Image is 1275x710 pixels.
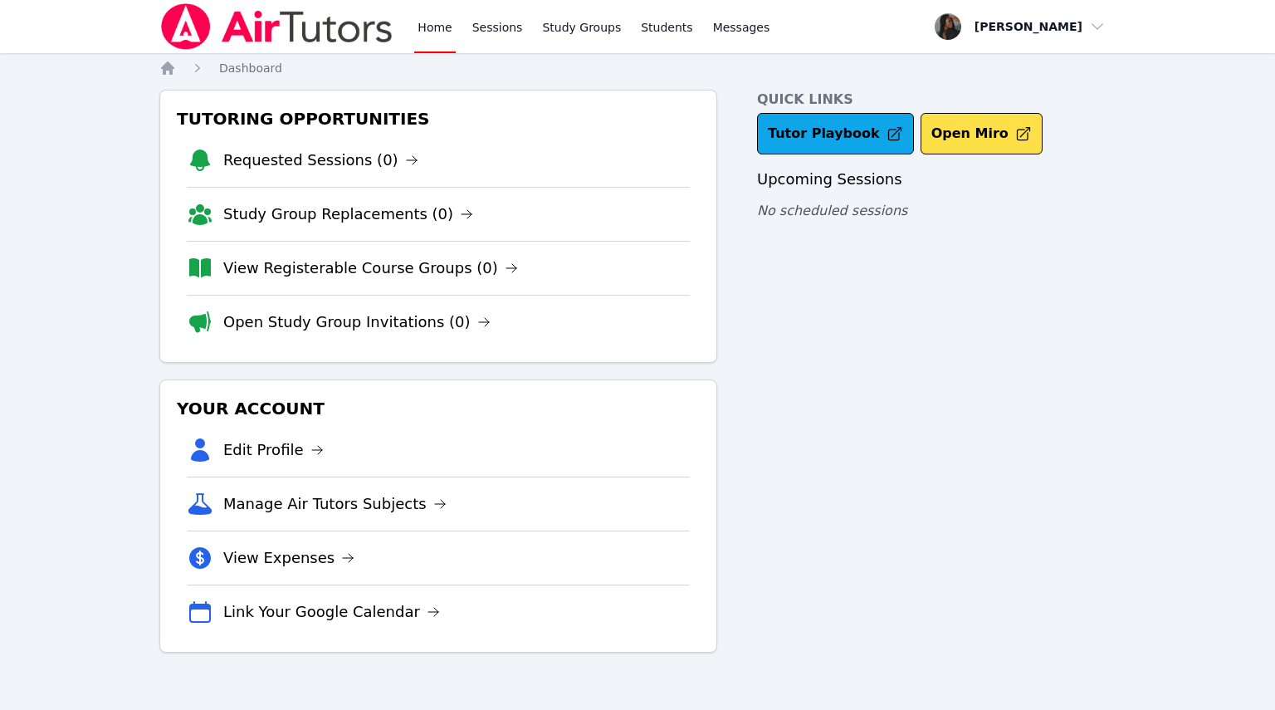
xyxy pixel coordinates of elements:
[223,203,473,226] a: Study Group Replacements (0)
[223,492,447,516] a: Manage Air Tutors Subjects
[757,113,914,154] a: Tutor Playbook
[757,90,1116,110] h4: Quick Links
[223,438,324,462] a: Edit Profile
[223,149,418,172] a: Requested Sessions (0)
[173,104,703,134] h3: Tutoring Opportunities
[173,394,703,424] h3: Your Account
[159,60,1116,76] nav: Breadcrumb
[757,168,1116,191] h3: Upcoming Sessions
[223,257,518,280] a: View Registerable Course Groups (0)
[223,311,491,334] a: Open Study Group Invitations (0)
[219,61,282,75] span: Dashboard
[223,546,354,570] a: View Expenses
[757,203,907,218] span: No scheduled sessions
[713,19,770,36] span: Messages
[219,60,282,76] a: Dashboard
[223,600,440,624] a: Link Your Google Calendar
[159,3,394,50] img: Air Tutors
[921,113,1043,154] button: Open Miro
